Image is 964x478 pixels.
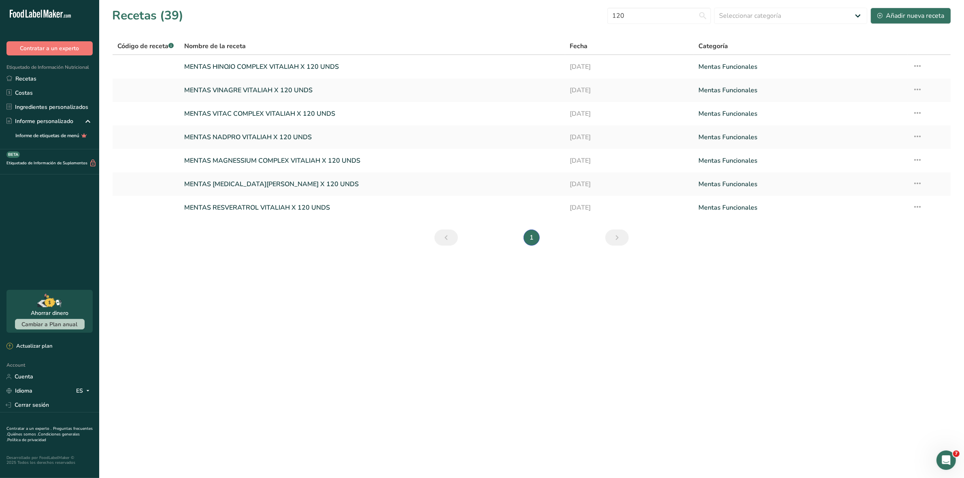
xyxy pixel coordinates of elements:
button: Contratar a un experto [6,41,93,55]
span: Fecha [570,41,588,51]
div: Añadir nueva receta [877,11,944,21]
a: Mentas Funcionales [698,152,903,169]
input: Buscar receta [607,8,711,24]
a: [DATE] [570,129,689,146]
span: Nombre de la receta [184,41,246,51]
a: MENTAS HINOJO COMPLEX VITALIAH X 120 UNDS [184,58,560,75]
a: Mentas Funcionales [698,82,903,99]
a: Contratar a un experto . [6,426,51,431]
a: MENTAS MAGNESSIUM COMPLEX VITALIAH X 120 UNDS [184,152,560,169]
span: 7 [953,450,960,457]
a: Mentas Funcionales [698,105,903,122]
a: MENTAS NADPRO VITALIAH X 120 UNDS [184,129,560,146]
span: Código de receta [117,42,174,51]
a: [DATE] [570,199,689,216]
a: Condiciones generales . [6,431,80,443]
span: Categoría [698,41,728,51]
a: Mentas Funcionales [698,199,903,216]
a: Preguntas frecuentes . [6,426,93,437]
span: Cambiar a Plan anual [22,321,78,328]
div: BETA [6,151,20,158]
a: Mentas Funcionales [698,58,903,75]
a: [DATE] [570,105,689,122]
button: Añadir nueva receta [870,8,951,24]
h1: Recetas (39) [112,6,183,25]
div: Ahorrar dinero [31,309,68,317]
a: Página anterior [434,229,458,246]
a: Mentas Funcionales [698,129,903,146]
a: MENTAS VINAGRE VITALIAH X 120 UNDS [184,82,560,99]
a: Siguiente página [605,229,629,246]
div: Actualizar plan [6,342,52,351]
a: MENTAS [MEDICAL_DATA][PERSON_NAME] X 120 UNDS [184,176,560,193]
a: [DATE] [570,82,689,99]
a: Mentas Funcionales [698,176,903,193]
iframe: Intercom live chat [936,450,956,470]
a: [DATE] [570,152,689,169]
a: Quiénes somos . [7,431,38,437]
div: ES [76,386,93,396]
a: MENTAS VITAC COMPLEX VITALIAH X 120 UNDS [184,105,560,122]
div: Desarrollado por FoodLabelMaker © 2025 Todos los derechos reservados [6,455,93,465]
a: [DATE] [570,58,689,75]
div: Informe personalizado [6,117,73,125]
a: MENTAS RESVERATROL VITALIAH X 120 UNDS [184,199,560,216]
button: Cambiar a Plan anual [15,319,85,329]
a: Política de privacidad [7,437,46,443]
a: Idioma [6,384,32,398]
a: [DATE] [570,176,689,193]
